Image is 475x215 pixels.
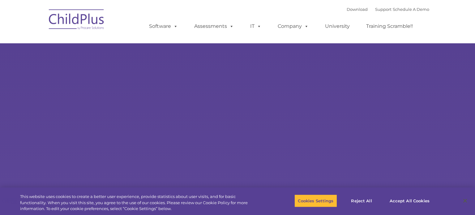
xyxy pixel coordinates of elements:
[244,20,267,32] a: IT
[347,7,368,12] a: Download
[46,5,108,36] img: ChildPlus by Procare Solutions
[360,20,419,32] a: Training Scramble!!
[375,7,392,12] a: Support
[342,194,381,207] button: Reject All
[347,7,429,12] font: |
[393,7,429,12] a: Schedule A Demo
[458,194,472,208] button: Close
[319,20,356,32] a: University
[188,20,240,32] a: Assessments
[272,20,315,32] a: Company
[294,194,337,207] button: Cookies Settings
[143,20,184,32] a: Software
[386,194,433,207] button: Accept All Cookies
[20,194,261,212] div: This website uses cookies to create a better user experience, provide statistics about user visit...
